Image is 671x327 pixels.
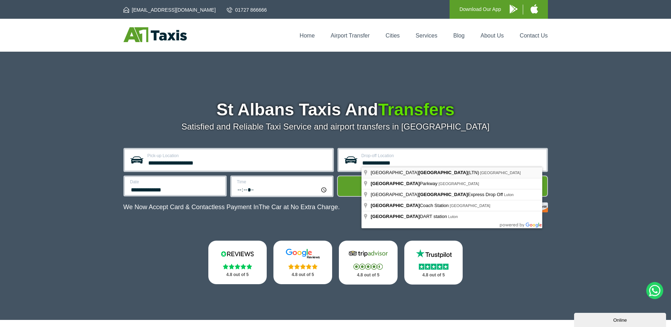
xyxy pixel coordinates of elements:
[147,154,328,158] label: Pick-up Location
[418,192,468,197] span: [GEOGRAPHIC_DATA]
[371,203,420,208] span: [GEOGRAPHIC_DATA]
[123,101,548,118] h1: St Albans Taxis And
[347,248,389,259] img: Tripadvisor
[504,193,514,197] span: Luton
[123,6,216,13] a: [EMAIL_ADDRESS][DOMAIN_NAME]
[386,33,400,39] a: Cities
[448,214,458,219] span: Luton
[459,5,501,14] p: Download Our App
[123,203,340,211] p: We Now Accept Card & Contactless Payment In
[378,100,455,119] span: Transfers
[371,181,420,186] span: [GEOGRAPHIC_DATA]
[450,203,491,208] span: [GEOGRAPHIC_DATA]
[353,264,383,270] img: Stars
[123,122,548,132] p: Satisfied and Reliable Taxi Service and airport transfers in [GEOGRAPHIC_DATA]
[371,203,450,208] span: Coach Station
[339,241,398,285] a: Tripadvisor Stars 4.8 out of 5
[259,203,340,211] span: The Car at No Extra Charge.
[123,27,187,42] img: A1 Taxis St Albans LTD
[371,214,420,219] span: [GEOGRAPHIC_DATA]
[453,33,464,39] a: Blog
[288,264,318,269] img: Stars
[237,180,328,184] label: Time
[281,270,324,279] p: 4.8 out of 5
[371,181,439,186] span: Parkway
[439,182,479,186] span: [GEOGRAPHIC_DATA]
[418,170,468,175] span: [GEOGRAPHIC_DATA]
[371,192,504,197] span: [GEOGRAPHIC_DATA] Express Drop Off
[510,5,517,13] img: A1 Taxis Android App
[416,33,437,39] a: Services
[347,271,390,280] p: 4.8 out of 5
[412,248,455,259] img: Trustpilot
[371,170,480,175] span: [GEOGRAPHIC_DATA] (LTN)
[208,241,267,284] a: Reviews.io Stars 4.8 out of 5
[404,241,463,285] a: Trustpilot Stars 4.8 out of 5
[300,33,315,39] a: Home
[531,4,538,13] img: A1 Taxis iPhone App
[282,248,324,259] img: Google
[361,154,542,158] label: Drop-off Location
[412,271,455,280] p: 4.8 out of 5
[331,33,370,39] a: Airport Transfer
[419,264,449,270] img: Stars
[223,264,252,269] img: Stars
[371,214,448,219] span: DART station
[273,241,332,284] a: Google Stars 4.8 out of 5
[337,176,548,197] button: Get Quote
[574,311,667,327] iframe: chat widget
[130,180,221,184] label: Date
[216,270,259,279] p: 4.8 out of 5
[480,171,521,175] span: [GEOGRAPHIC_DATA]
[216,248,259,259] img: Reviews.io
[520,33,548,39] a: Contact Us
[481,33,504,39] a: About Us
[227,6,267,13] a: 01727 866666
